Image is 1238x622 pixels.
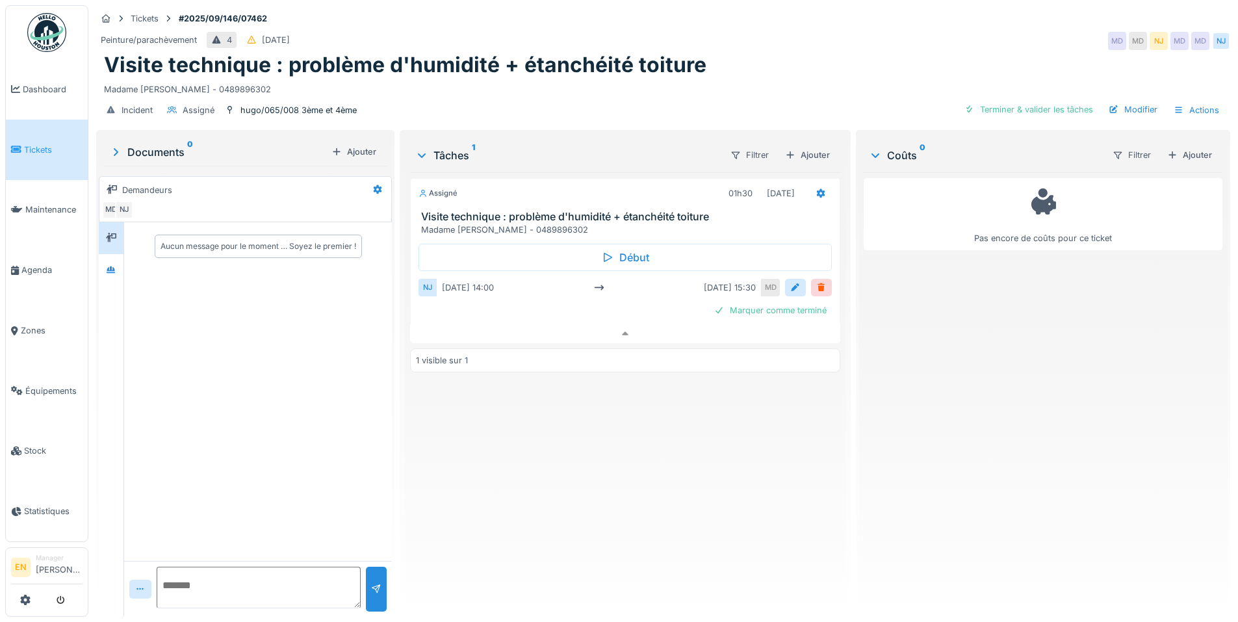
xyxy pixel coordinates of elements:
[421,211,834,223] h3: Visite technique : problème d'humidité + étanchéité toiture
[6,361,88,421] a: Équipements
[1103,101,1163,118] div: Modifier
[23,83,83,96] span: Dashboard
[767,187,795,200] div: [DATE]
[6,240,88,300] a: Agenda
[115,201,133,219] div: NJ
[872,184,1214,244] div: Pas encore de coûts pour ce ticket
[1168,101,1225,120] div: Actions
[11,558,31,577] li: EN
[161,240,356,252] div: Aucun message pour le moment … Soyez le premier !
[104,53,706,77] h1: Visite technique : problème d'humidité + étanchéité toiture
[1107,146,1157,164] div: Filtrer
[709,302,832,319] div: Marquer comme terminé
[762,279,780,296] div: MD
[25,203,83,216] span: Maintenance
[419,279,437,296] div: NJ
[21,324,83,337] span: Zones
[419,188,458,199] div: Assigné
[122,104,153,116] div: Incident
[326,143,381,161] div: Ajouter
[240,104,357,116] div: hugo/065/008 3ème et 4ème
[6,300,88,361] a: Zones
[780,146,835,164] div: Ajouter
[1129,32,1147,50] div: MD
[131,12,159,25] div: Tickets
[1212,32,1230,50] div: NJ
[24,144,83,156] span: Tickets
[24,445,83,457] span: Stock
[6,421,88,482] a: Stock
[920,148,925,163] sup: 0
[1170,32,1189,50] div: MD
[6,180,88,240] a: Maintenance
[183,104,214,116] div: Assigné
[25,385,83,397] span: Équipements
[104,78,1222,96] div: Madame [PERSON_NAME] - 0489896302
[109,144,326,160] div: Documents
[6,59,88,120] a: Dashboard
[725,146,775,164] div: Filtrer
[21,264,83,276] span: Agenda
[1150,32,1168,50] div: NJ
[102,201,120,219] div: MD
[227,34,232,46] div: 4
[437,279,761,296] div: [DATE] 14:00 [DATE] 15:30
[869,148,1102,163] div: Coûts
[421,224,834,236] div: Madame [PERSON_NAME] - 0489896302
[174,12,272,25] strong: #2025/09/146/07462
[1108,32,1126,50] div: MD
[1162,146,1217,164] div: Ajouter
[36,553,83,581] li: [PERSON_NAME]
[1191,32,1209,50] div: MD
[6,481,88,541] a: Statistiques
[415,148,719,163] div: Tâches
[11,553,83,584] a: EN Manager[PERSON_NAME]
[187,144,193,160] sup: 0
[24,505,83,517] span: Statistiques
[416,354,468,367] div: 1 visible sur 1
[472,148,475,163] sup: 1
[27,13,66,52] img: Badge_color-CXgf-gQk.svg
[36,553,83,563] div: Manager
[959,101,1098,118] div: Terminer & valider les tâches
[262,34,290,46] div: [DATE]
[122,184,172,196] div: Demandeurs
[101,34,197,46] div: Peinture/parachèvement
[6,120,88,180] a: Tickets
[419,244,831,271] div: Début
[729,187,753,200] div: 01h30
